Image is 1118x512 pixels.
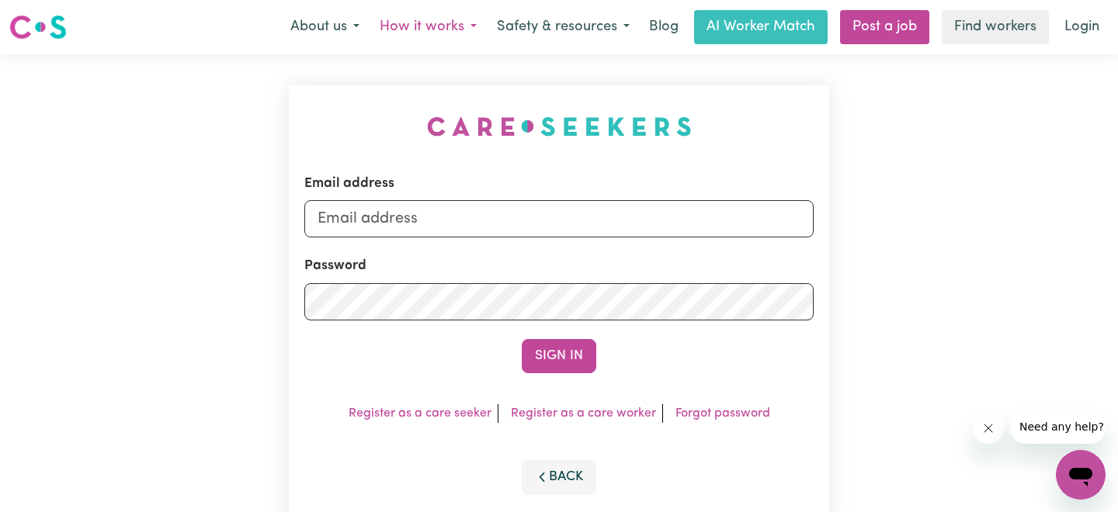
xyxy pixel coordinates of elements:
[304,200,814,237] input: Email address
[487,11,640,43] button: Safety & resources
[370,11,487,43] button: How it works
[1056,450,1106,500] iframe: Button to launch messaging window
[304,174,394,194] label: Email address
[304,256,366,276] label: Password
[1055,10,1109,44] a: Login
[511,407,656,420] a: Register as a care worker
[840,10,929,44] a: Post a job
[349,407,491,420] a: Register as a care seeker
[522,339,596,373] button: Sign In
[675,407,770,420] a: Forgot password
[640,10,688,44] a: Blog
[973,413,1004,444] iframe: Close message
[694,10,828,44] a: AI Worker Match
[9,9,67,45] a: Careseekers logo
[942,10,1049,44] a: Find workers
[1010,410,1106,444] iframe: Message from company
[522,460,596,494] button: Back
[9,13,67,41] img: Careseekers logo
[280,11,370,43] button: About us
